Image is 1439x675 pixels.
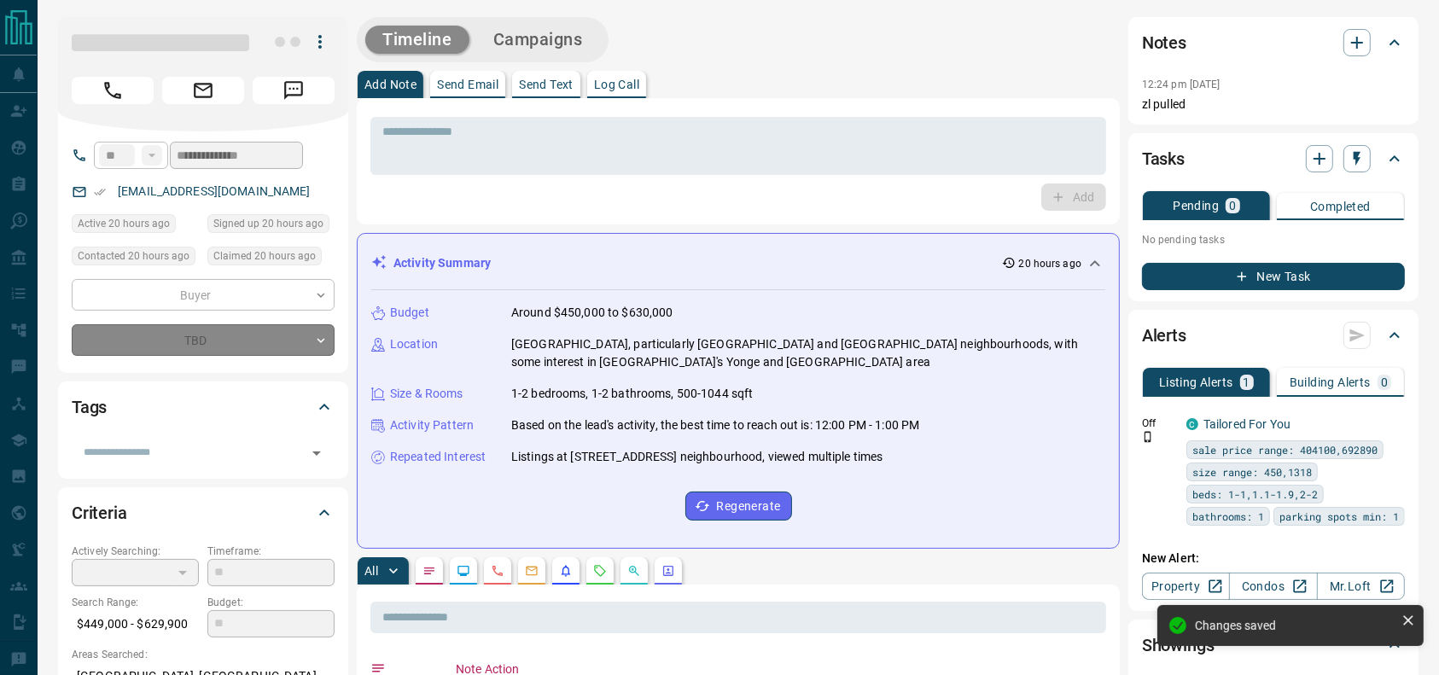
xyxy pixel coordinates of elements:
svg: Email Verified [94,186,106,198]
p: Activity Pattern [390,416,474,434]
a: Condos [1229,573,1317,600]
span: Active 20 hours ago [78,215,170,232]
svg: Requests [593,564,607,578]
p: Completed [1310,201,1371,212]
div: Changes saved [1195,619,1395,632]
div: Thu Aug 21 2025 [207,247,335,271]
a: [EMAIL_ADDRESS][DOMAIN_NAME] [118,184,311,198]
button: Open [305,441,329,465]
p: Actively Searching: [72,544,199,559]
a: Mr.Loft [1317,573,1405,600]
p: Listing Alerts [1159,376,1233,388]
p: Off [1142,416,1176,431]
p: Areas Searched: [72,647,335,662]
p: 1 [1244,376,1250,388]
svg: Opportunities [627,564,641,578]
p: Building Alerts [1290,376,1371,388]
p: Add Note [364,79,417,90]
p: Activity Summary [393,254,491,272]
span: parking spots min: 1 [1279,508,1399,525]
p: Log Call [594,79,639,90]
p: Budget [390,304,429,322]
h2: Tasks [1142,145,1185,172]
div: Tasks [1142,138,1405,179]
a: Property [1142,573,1230,600]
svg: Emails [525,564,539,578]
p: Based on the lead's activity, the best time to reach out is: 12:00 PM - 1:00 PM [511,416,919,434]
span: Message [253,77,335,104]
span: sale price range: 404100,692890 [1192,441,1378,458]
svg: Calls [491,564,504,578]
button: Regenerate [685,492,792,521]
span: bathrooms: 1 [1192,508,1264,525]
span: Claimed 20 hours ago [213,247,316,265]
p: Send Text [519,79,574,90]
h2: Tags [72,393,107,421]
h2: Notes [1142,29,1186,56]
div: Thu Aug 21 2025 [72,247,199,271]
div: Thu Aug 21 2025 [207,214,335,238]
p: 0 [1229,200,1236,212]
div: Alerts [1142,315,1405,356]
p: Search Range: [72,595,199,610]
div: Buyer [72,279,335,311]
svg: Push Notification Only [1142,431,1154,443]
p: Timeframe: [207,544,335,559]
h2: Alerts [1142,322,1186,349]
div: Thu Aug 21 2025 [72,214,199,238]
p: Send Email [437,79,498,90]
p: zl pulled [1142,96,1405,113]
div: Showings [1142,625,1405,666]
span: beds: 1-1,1.1-1.9,2-2 [1192,486,1318,503]
svg: Agent Actions [661,564,675,578]
div: TBD [72,324,335,356]
button: New Task [1142,263,1405,290]
p: No pending tasks [1142,227,1405,253]
p: Budget: [207,595,335,610]
p: [GEOGRAPHIC_DATA], particularly [GEOGRAPHIC_DATA] and [GEOGRAPHIC_DATA] neighbourhoods, with some... [511,335,1105,371]
p: Location [390,335,438,353]
span: Contacted 20 hours ago [78,247,189,265]
p: Around $450,000 to $630,000 [511,304,673,322]
div: condos.ca [1186,418,1198,430]
p: All [364,565,378,577]
svg: Notes [422,564,436,578]
p: Size & Rooms [390,385,463,403]
p: Pending [1173,200,1219,212]
div: Notes [1142,22,1405,63]
div: Activity Summary20 hours ago [371,247,1105,279]
div: Tags [72,387,335,428]
svg: Listing Alerts [559,564,573,578]
a: Tailored For You [1203,417,1290,431]
p: 20 hours ago [1019,256,1081,271]
p: 1-2 bedrooms, 1-2 bathrooms, 500-1044 sqft [511,385,754,403]
svg: Lead Browsing Activity [457,564,470,578]
p: 12:24 pm [DATE] [1142,79,1221,90]
span: Call [72,77,154,104]
h2: Showings [1142,631,1215,659]
span: Email [162,77,244,104]
h2: Criteria [72,499,127,527]
p: $449,000 - $629,900 [72,610,199,638]
button: Campaigns [476,26,600,54]
p: Listings at [STREET_ADDRESS] neighbourhood, viewed multiple times [511,448,883,466]
p: 0 [1381,376,1388,388]
p: New Alert: [1142,550,1405,567]
div: Criteria [72,492,335,533]
span: size range: 450,1318 [1192,463,1312,480]
span: Signed up 20 hours ago [213,215,323,232]
button: Timeline [365,26,469,54]
p: Repeated Interest [390,448,486,466]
